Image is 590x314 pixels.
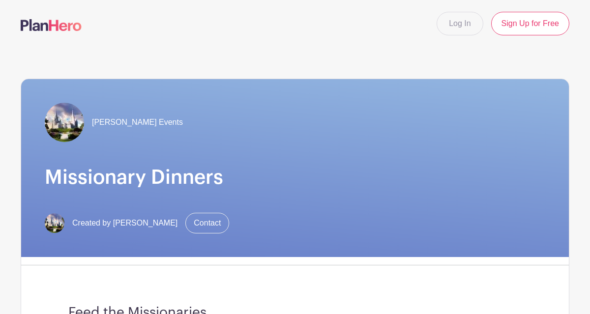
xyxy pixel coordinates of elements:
img: logo-507f7623f17ff9eddc593b1ce0a138ce2505c220e1c5a4e2b4648c50719b7d32.svg [21,19,82,31]
a: Log In [437,12,483,35]
a: Sign Up for Free [491,12,569,35]
h1: Missionary Dinners [45,166,545,189]
img: download%20(1).jpeg [45,213,64,233]
span: Created by [PERSON_NAME] [72,217,177,229]
span: [PERSON_NAME] Events [92,116,183,128]
img: download%20(1).jpeg [45,103,84,142]
a: Contact [185,213,229,233]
